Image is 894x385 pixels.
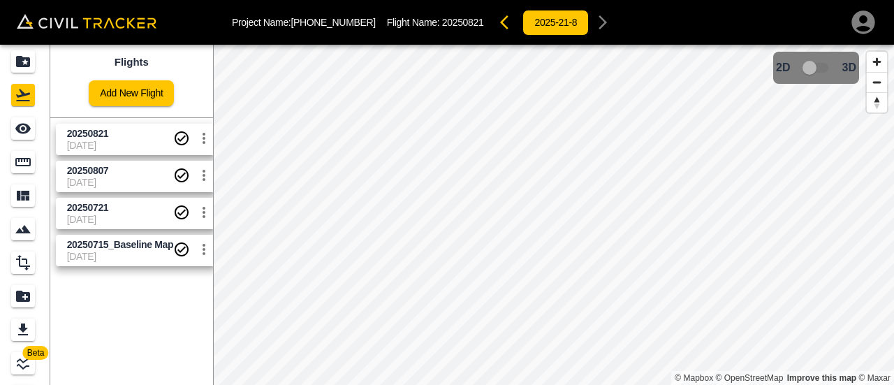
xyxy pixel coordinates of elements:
[867,72,887,92] button: Zoom out
[716,373,784,383] a: OpenStreetMap
[858,373,891,383] a: Maxar
[787,373,856,383] a: Map feedback
[796,55,837,81] span: 3D model not uploaded yet
[232,17,376,28] p: Project Name: [PHONE_NUMBER]
[387,17,484,28] p: Flight Name:
[867,92,887,112] button: Reset bearing to north
[442,17,484,28] span: 20250821
[867,52,887,72] button: Zoom in
[17,14,156,29] img: Civil Tracker
[213,45,894,385] canvas: Map
[776,61,790,74] span: 2D
[675,373,713,383] a: Mapbox
[842,61,856,74] span: 3D
[522,10,589,36] button: 2025-21-8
